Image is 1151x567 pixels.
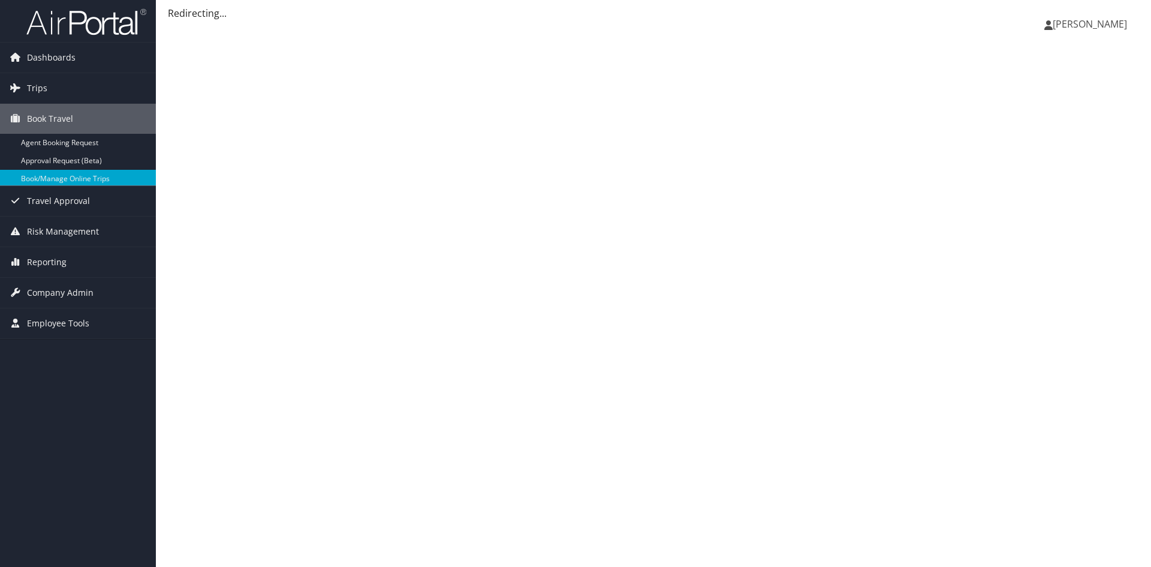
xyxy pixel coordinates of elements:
a: [PERSON_NAME] [1044,6,1139,42]
span: Trips [27,73,47,103]
span: Employee Tools [27,308,89,338]
span: Dashboards [27,43,76,73]
span: Reporting [27,247,67,277]
span: Travel Approval [27,186,90,216]
span: Book Travel [27,104,73,134]
span: [PERSON_NAME] [1053,17,1127,31]
span: Company Admin [27,278,94,308]
div: Redirecting... [168,6,1139,20]
img: airportal-logo.png [26,8,146,36]
span: Risk Management [27,217,99,247]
